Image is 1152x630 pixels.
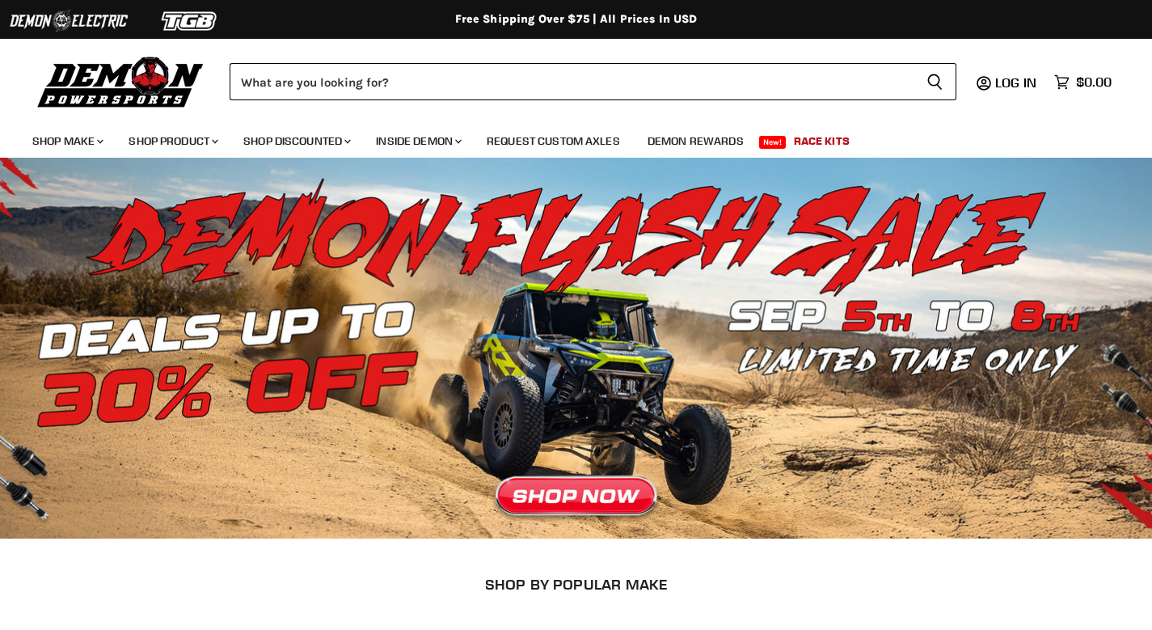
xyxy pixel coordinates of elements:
[759,136,787,149] span: New!
[231,125,361,158] a: Shop Discounted
[782,125,862,158] a: Race Kits
[988,75,1046,90] a: Log in
[20,125,113,158] a: Shop Make
[475,125,632,158] a: Request Custom Axles
[914,63,956,100] button: Search
[20,576,1133,593] h2: SHOP BY POPULAR MAKE
[129,6,251,36] img: TGB Logo 2
[1046,70,1120,94] a: $0.00
[20,118,1108,158] ul: Main menu
[635,125,756,158] a: Demon Rewards
[995,74,1036,91] span: Log in
[364,125,471,158] a: Inside Demon
[230,63,956,100] form: Product
[1076,74,1112,90] span: $0.00
[8,6,129,36] img: Demon Electric Logo 2
[230,63,914,100] input: Search
[116,125,228,158] a: Shop Product
[32,53,209,110] img: Demon Powersports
